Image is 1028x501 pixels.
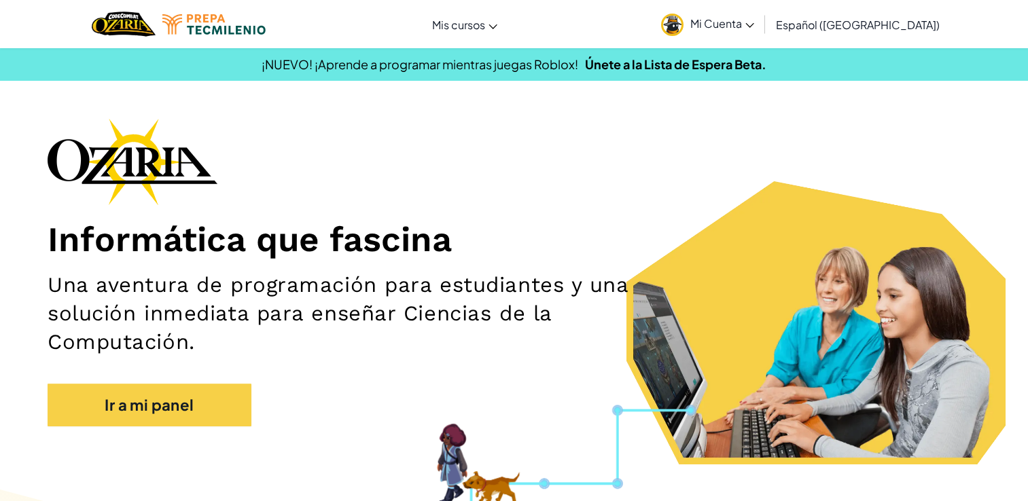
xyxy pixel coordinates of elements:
[48,384,251,426] a: Ir a mi panel
[585,56,766,72] a: Únete a la Lista de Espera Beta.
[432,18,485,32] span: Mis cursos
[48,271,673,356] h2: Una aventura de programación para estudiantes y una solución inmediata para enseñar Ciencias de l...
[48,118,217,205] img: Ozaria branding logo
[262,56,578,72] span: ¡NUEVO! ¡Aprende a programar mientras juegas Roblox!
[92,10,155,38] img: Home
[654,3,761,45] a: Mi Cuenta
[425,6,504,43] a: Mis cursos
[48,219,980,261] h1: Informática que fascina
[690,16,754,31] span: Mi Cuenta
[92,10,155,38] a: Ozaria by CodeCombat logo
[162,14,266,35] img: Tecmilenio logo
[661,14,684,36] img: avatar
[769,6,946,43] a: Español ([GEOGRAPHIC_DATA])
[776,18,940,32] span: Español ([GEOGRAPHIC_DATA])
